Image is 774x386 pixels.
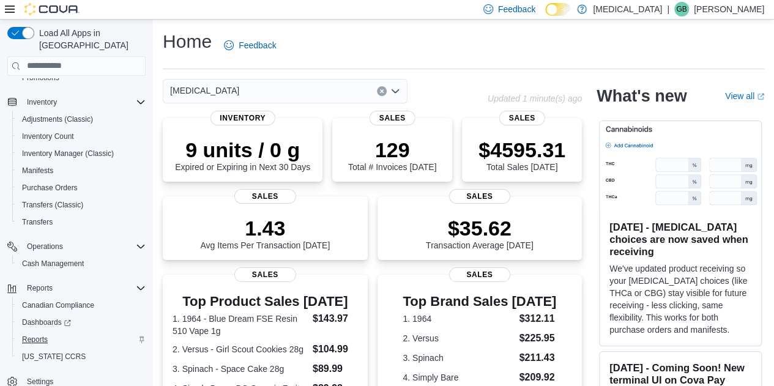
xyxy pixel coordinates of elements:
[545,16,546,17] span: Dark Mode
[22,239,146,254] span: Operations
[2,238,151,255] button: Operations
[426,216,534,240] p: $35.62
[17,332,53,347] a: Reports
[24,3,80,15] img: Cova
[478,138,565,172] div: Total Sales [DATE]
[17,163,146,178] span: Manifests
[17,256,89,271] a: Cash Management
[22,95,146,109] span: Inventory
[757,93,764,100] svg: External link
[377,86,387,96] button: Clear input
[593,2,662,17] p: [MEDICAL_DATA]
[667,2,669,17] p: |
[200,216,330,240] p: 1.43
[609,262,751,336] p: We've updated product receiving so your [MEDICAL_DATA] choices (like THCa or CBG) stay visible fo...
[17,129,146,144] span: Inventory Count
[173,294,358,309] h3: Top Product Sales [DATE]
[12,145,151,162] button: Inventory Manager (Classic)
[449,267,510,282] span: Sales
[17,180,146,195] span: Purchase Orders
[17,298,146,313] span: Canadian Compliance
[17,112,146,127] span: Adjustments (Classic)
[22,95,62,109] button: Inventory
[22,352,86,362] span: [US_STATE] CCRS
[17,112,98,127] a: Adjustments (Classic)
[17,298,99,313] a: Canadian Compliance
[210,111,275,125] span: Inventory
[488,94,582,103] p: Updated 1 minute(s) ago
[173,363,308,375] dt: 3. Spinach - Space Cake 28g
[403,294,556,309] h3: Top Brand Sales [DATE]
[609,221,751,258] h3: [DATE] - [MEDICAL_DATA] choices are now saved when receiving
[17,315,146,330] span: Dashboards
[27,242,63,251] span: Operations
[17,215,146,229] span: Transfers
[22,335,48,344] span: Reports
[12,213,151,231] button: Transfers
[22,73,59,83] span: Promotions
[219,33,281,58] a: Feedback
[163,29,212,54] h1: Home
[403,332,514,344] dt: 2. Versus
[12,255,151,272] button: Cash Management
[22,114,93,124] span: Adjustments (Classic)
[173,343,308,355] dt: 2. Versus - Girl Scout Cookies 28g
[17,349,146,364] span: Washington CCRS
[12,348,151,365] button: [US_STATE] CCRS
[17,198,146,212] span: Transfers (Classic)
[390,86,400,96] button: Open list of options
[22,239,68,254] button: Operations
[17,332,146,347] span: Reports
[175,138,310,172] div: Expired or Expiring in Next 30 Days
[499,111,545,125] span: Sales
[313,311,358,326] dd: $143.97
[22,149,114,158] span: Inventory Manager (Classic)
[449,189,510,204] span: Sales
[22,281,146,295] span: Reports
[34,27,146,51] span: Load All Apps in [GEOGRAPHIC_DATA]
[12,196,151,213] button: Transfers (Classic)
[12,314,151,331] a: Dashboards
[17,129,79,144] a: Inventory Count
[22,132,74,141] span: Inventory Count
[498,3,535,15] span: Feedback
[348,138,436,162] p: 129
[519,331,556,346] dd: $225.95
[313,362,358,376] dd: $89.99
[17,215,58,229] a: Transfers
[519,351,556,365] dd: $211.43
[22,217,53,227] span: Transfers
[12,331,151,348] button: Reports
[22,200,83,210] span: Transfers (Classic)
[17,315,76,330] a: Dashboards
[17,70,146,85] span: Promotions
[22,281,58,295] button: Reports
[170,83,239,98] span: [MEDICAL_DATA]
[519,370,556,385] dd: $209.92
[239,39,276,51] span: Feedback
[12,162,151,179] button: Manifests
[17,146,146,161] span: Inventory Manager (Classic)
[674,2,689,17] div: Glen Byrne
[2,94,151,111] button: Inventory
[27,97,57,107] span: Inventory
[17,70,64,85] a: Promotions
[27,283,53,293] span: Reports
[2,280,151,297] button: Reports
[22,317,71,327] span: Dashboards
[200,216,330,250] div: Avg Items Per Transaction [DATE]
[12,69,151,86] button: Promotions
[234,267,296,282] span: Sales
[22,300,94,310] span: Canadian Compliance
[12,297,151,314] button: Canadian Compliance
[478,138,565,162] p: $4595.31
[12,128,151,145] button: Inventory Count
[17,180,83,195] a: Purchase Orders
[348,138,436,172] div: Total # Invoices [DATE]
[370,111,415,125] span: Sales
[17,163,58,178] a: Manifests
[22,183,78,193] span: Purchase Orders
[17,198,88,212] a: Transfers (Classic)
[313,342,358,357] dd: $104.99
[17,146,119,161] a: Inventory Manager (Classic)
